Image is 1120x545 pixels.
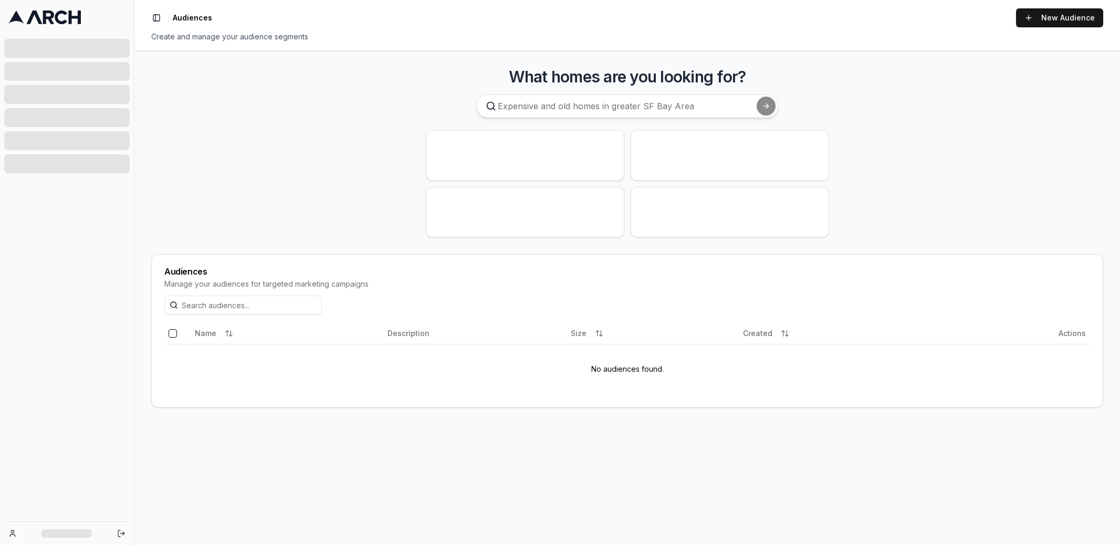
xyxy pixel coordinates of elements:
button: Log out [114,526,129,541]
th: Actions [960,323,1090,344]
span: Audiences [173,13,212,23]
th: Description [383,323,567,344]
nav: breadcrumb [173,13,212,23]
h3: What homes are you looking for? [151,67,1103,86]
div: Manage your audiences for targeted marketing campaigns [164,279,1090,289]
div: Audiences [164,267,1090,276]
div: Name [195,325,379,342]
td: No audiences found. [164,344,1090,394]
div: Create and manage your audience segments [151,32,1103,42]
a: New Audience [1016,8,1103,27]
input: Search audiences... [164,296,322,315]
input: Expensive and old homes in greater SF Bay Area [476,95,779,118]
div: Created [743,325,956,342]
div: Size [571,325,734,342]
